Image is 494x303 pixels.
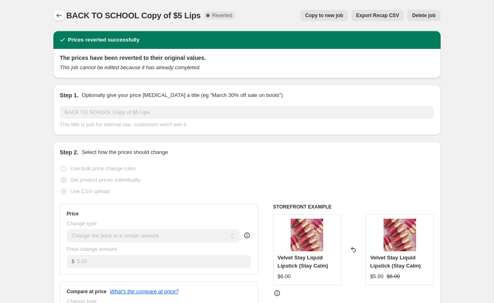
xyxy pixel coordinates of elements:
[60,148,79,156] h2: Step 2.
[412,12,435,19] span: Delete job
[384,219,416,251] img: velvet-stay-liquid-lipstick-various-shades-beauty-creations-lvs01-954611_80x.jpg
[60,106,434,119] input: 30% off holiday sale
[77,255,251,268] input: 80.00
[82,91,282,99] p: Optionally give your price [MEDICAL_DATA] a title (eg "March 30% off sale on boots")
[71,165,136,171] span: Use bulk price change rules
[60,54,434,62] h2: The prices have been reverted to their original values.
[370,255,421,269] span: Velvet Stay Liquid Lipstick (Stay Calm)
[60,91,79,99] h2: Step 1.
[351,10,404,21] button: Export Recap CSV
[67,220,97,226] span: Change type
[387,272,400,281] strike: $6.00
[66,11,201,20] span: BACK TO SCHOOL Copy of $5 Lips
[82,148,168,156] p: Select how the prices should change
[67,288,107,295] h3: Compare at price
[71,188,110,194] span: Use CSV upload
[273,204,434,210] h6: STOREFRONT EXAMPLE
[300,10,348,21] button: Copy to new job
[53,10,65,21] button: Price change jobs
[72,258,75,264] span: $
[212,12,232,19] span: Reverted
[305,12,343,19] span: Copy to new job
[67,211,79,217] h3: Price
[68,36,140,44] h2: Prices reverted successfully
[278,255,328,269] span: Velvet Stay Liquid Lipstick (Stay Calm)
[243,231,251,239] div: help
[71,177,141,183] span: Set product prices individually
[291,219,323,251] img: velvet-stay-liquid-lipstick-various-shades-beauty-creations-lvs01-954611_80x.jpg
[407,10,440,21] button: Delete job
[356,12,399,19] span: Export Recap CSV
[370,272,384,281] div: $5.00
[60,64,201,70] i: This job cannot be edited because it has already completed.
[110,288,179,294] button: What's the compare at price?
[67,246,117,252] span: Price change amount
[278,272,291,281] div: $6.00
[60,121,186,127] span: This title is just for internal use, customers won't see it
